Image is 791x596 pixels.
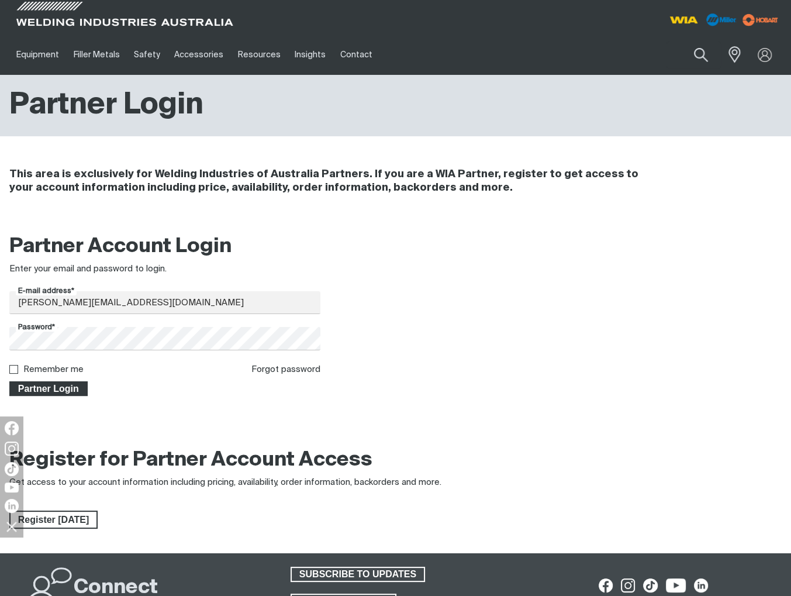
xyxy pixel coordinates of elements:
[11,381,87,397] span: Partner Login
[9,168,650,195] h4: This area is exclusively for Welding Industries of Australia Partners. If you are a WIA Partner, ...
[5,462,19,476] img: TikTok
[66,35,126,75] a: Filler Metals
[9,35,66,75] a: Equipment
[251,365,320,374] a: Forgot password
[9,478,441,487] span: Get access to your account information including pricing, availability, order information, backor...
[291,567,425,582] a: SUBSCRIBE TO UPDATES
[292,567,424,582] span: SUBSCRIBE TO UPDATES
[231,35,288,75] a: Resources
[9,87,203,125] h1: Partner Login
[288,35,333,75] a: Insights
[11,511,96,529] span: Register [DATE]
[5,499,19,513] img: LinkedIn
[167,35,230,75] a: Accessories
[5,442,19,456] img: Instagram
[23,365,84,374] label: Remember me
[5,421,19,435] img: Facebook
[739,11,782,29] img: miller
[9,447,372,473] h2: Register for Partner Account Access
[9,35,589,75] nav: Main
[666,41,721,68] input: Product name or item number...
[9,511,98,529] a: Register Today
[127,35,167,75] a: Safety
[2,516,22,536] img: hide socials
[9,381,88,397] button: Partner Login
[9,234,320,260] h2: Partner Account Login
[9,263,320,276] div: Enter your email and password to login.
[5,483,19,492] img: YouTube
[681,41,721,68] button: Search products
[333,35,379,75] a: Contact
